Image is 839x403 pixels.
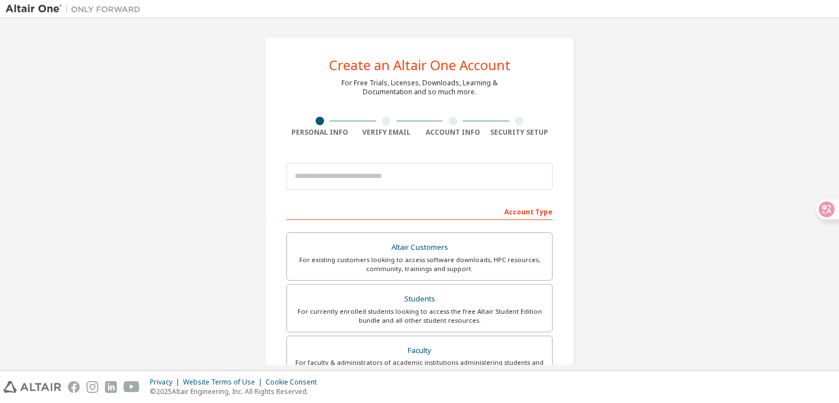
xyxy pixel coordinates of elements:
[105,381,117,393] img: linkedin.svg
[286,202,553,220] div: Account Type
[86,381,98,393] img: instagram.svg
[124,381,140,393] img: youtube.svg
[341,79,498,97] div: For Free Trials, Licenses, Downloads, Learning & Documentation and so much more.
[3,381,61,393] img: altair_logo.svg
[294,343,545,359] div: Faculty
[329,58,510,72] div: Create an Altair One Account
[419,128,486,137] div: Account Info
[68,381,80,393] img: facebook.svg
[353,128,420,137] div: Verify Email
[183,378,266,387] div: Website Terms of Use
[294,358,545,376] div: For faculty & administrators of academic institutions administering students and accessing softwa...
[486,128,553,137] div: Security Setup
[294,307,545,325] div: For currently enrolled students looking to access the free Altair Student Edition bundle and all ...
[294,255,545,273] div: For existing customers looking to access software downloads, HPC resources, community, trainings ...
[294,291,545,307] div: Students
[150,387,323,396] p: © 2025 Altair Engineering, Inc. All Rights Reserved.
[6,3,146,15] img: Altair One
[150,378,183,387] div: Privacy
[286,128,353,137] div: Personal Info
[266,378,323,387] div: Cookie Consent
[294,240,545,255] div: Altair Customers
